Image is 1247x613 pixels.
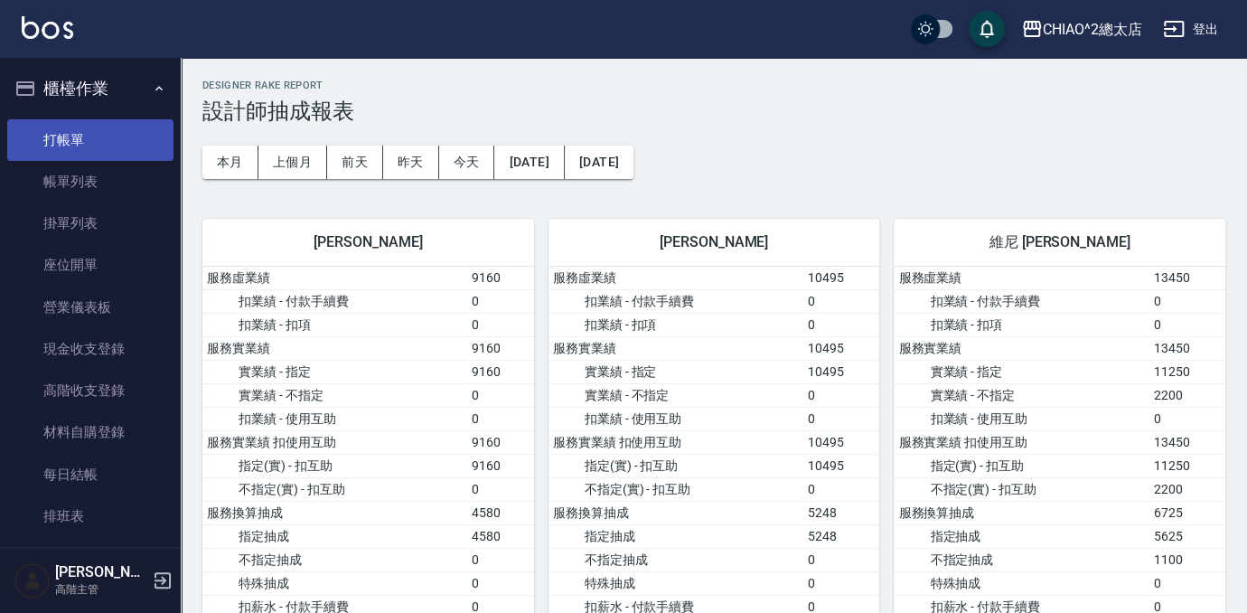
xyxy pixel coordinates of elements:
[55,581,147,598] p: 高階主管
[803,267,879,290] td: 10495
[258,146,327,179] button: 上個月
[548,360,803,383] td: 實業績 - 指定
[894,336,1149,360] td: 服務實業績
[7,454,173,495] a: 每日結帳
[202,80,1225,91] h2: Designer Rake Report
[202,477,467,501] td: 不指定(實) - 扣互助
[202,313,467,336] td: 扣業績 - 扣項
[7,203,173,244] a: 掛單列表
[7,411,173,453] a: 材料自購登錄
[202,454,467,477] td: 指定(實) - 扣互助
[1149,501,1225,524] td: 6725
[467,454,534,477] td: 9160
[1149,454,1225,477] td: 11250
[467,430,534,454] td: 9160
[7,328,173,370] a: 現金收支登錄
[894,313,1149,336] td: 扣業績 - 扣項
[1156,13,1225,46] button: 登出
[202,524,467,548] td: 指定抽成
[7,65,173,112] button: 櫃檯作業
[894,267,1149,290] td: 服務虛業績
[7,287,173,328] a: 營業儀表板
[1149,336,1225,360] td: 13450
[803,407,879,430] td: 0
[467,267,534,290] td: 9160
[202,548,467,571] td: 不指定抽成
[803,454,879,477] td: 10495
[803,501,879,524] td: 5248
[467,571,534,595] td: 0
[565,146,633,179] button: [DATE]
[894,501,1149,524] td: 服務換算抽成
[548,548,803,571] td: 不指定抽成
[202,407,467,430] td: 扣業績 - 使用互助
[467,524,534,548] td: 4580
[548,501,803,524] td: 服務換算抽成
[894,289,1149,313] td: 扣業績 - 付款手續費
[7,244,173,286] a: 座位開單
[22,16,73,39] img: Logo
[803,548,879,571] td: 0
[202,267,467,290] td: 服務虛業績
[803,313,879,336] td: 0
[467,501,534,524] td: 4580
[803,571,879,595] td: 0
[1149,289,1225,313] td: 0
[1149,524,1225,548] td: 5625
[915,233,1204,251] span: 維尼 [PERSON_NAME]
[202,501,467,524] td: 服務換算抽成
[202,383,467,407] td: 實業績 - 不指定
[803,360,879,383] td: 10495
[548,336,803,360] td: 服務實業績
[327,146,383,179] button: 前天
[894,524,1149,548] td: 指定抽成
[803,289,879,313] td: 0
[7,161,173,203] a: 帳單列表
[467,383,534,407] td: 0
[467,336,534,360] td: 9160
[467,313,534,336] td: 0
[1149,383,1225,407] td: 2200
[55,563,147,581] h5: [PERSON_NAME]
[439,146,495,179] button: 今天
[548,289,803,313] td: 扣業績 - 付款手續費
[7,495,173,537] a: 排班表
[894,454,1149,477] td: 指定(實) - 扣互助
[894,571,1149,595] td: 特殊抽成
[894,360,1149,383] td: 實業績 - 指定
[969,11,1005,47] button: save
[1149,430,1225,454] td: 13450
[202,146,258,179] button: 本月
[570,233,858,251] span: [PERSON_NAME]
[202,336,467,360] td: 服務實業績
[803,383,879,407] td: 0
[467,289,534,313] td: 0
[1043,18,1142,41] div: CHIAO^2總太店
[1149,313,1225,336] td: 0
[548,383,803,407] td: 實業績 - 不指定
[548,524,803,548] td: 指定抽成
[1149,360,1225,383] td: 11250
[467,407,534,430] td: 0
[467,548,534,571] td: 0
[548,571,803,595] td: 特殊抽成
[467,360,534,383] td: 9160
[548,267,803,290] td: 服務虛業績
[894,548,1149,571] td: 不指定抽成
[803,477,879,501] td: 0
[548,477,803,501] td: 不指定(實) - 扣互助
[894,407,1149,430] td: 扣業績 - 使用互助
[548,430,803,454] td: 服務實業績 扣使用互助
[1149,407,1225,430] td: 0
[1149,548,1225,571] td: 1100
[548,454,803,477] td: 指定(實) - 扣互助
[894,383,1149,407] td: 實業績 - 不指定
[7,370,173,411] a: 高階收支登錄
[494,146,564,179] button: [DATE]
[1149,267,1225,290] td: 13450
[467,477,534,501] td: 0
[803,430,879,454] td: 10495
[803,524,879,548] td: 5248
[202,571,467,595] td: 特殊抽成
[894,477,1149,501] td: 不指定(實) - 扣互助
